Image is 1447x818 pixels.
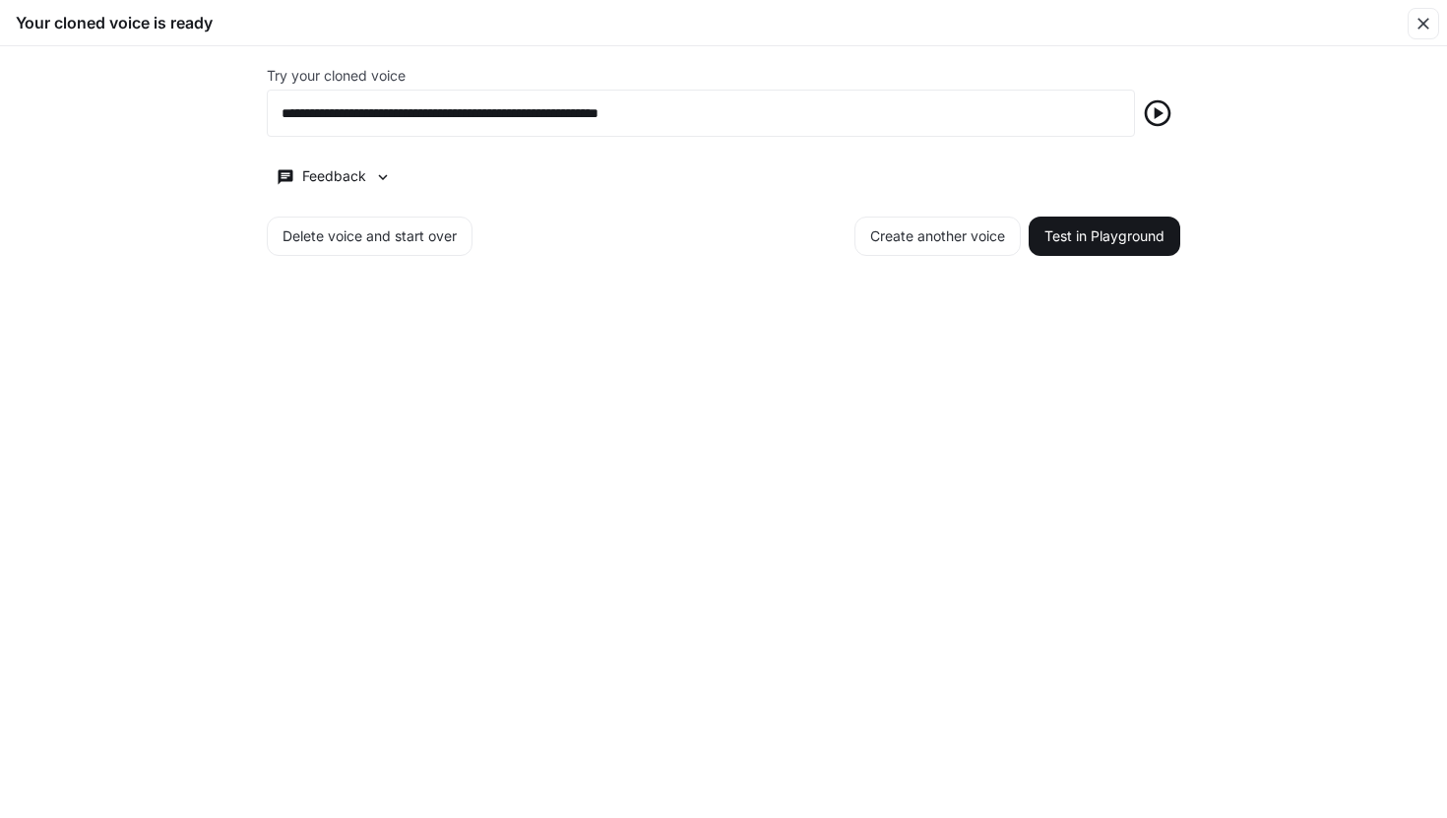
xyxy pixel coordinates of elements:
button: Delete voice and start over [267,217,472,256]
button: Feedback [267,160,401,193]
button: Test in Playground [1029,217,1180,256]
p: Try your cloned voice [267,69,406,83]
button: Create another voice [854,217,1021,256]
h5: Your cloned voice is ready [16,12,213,33]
